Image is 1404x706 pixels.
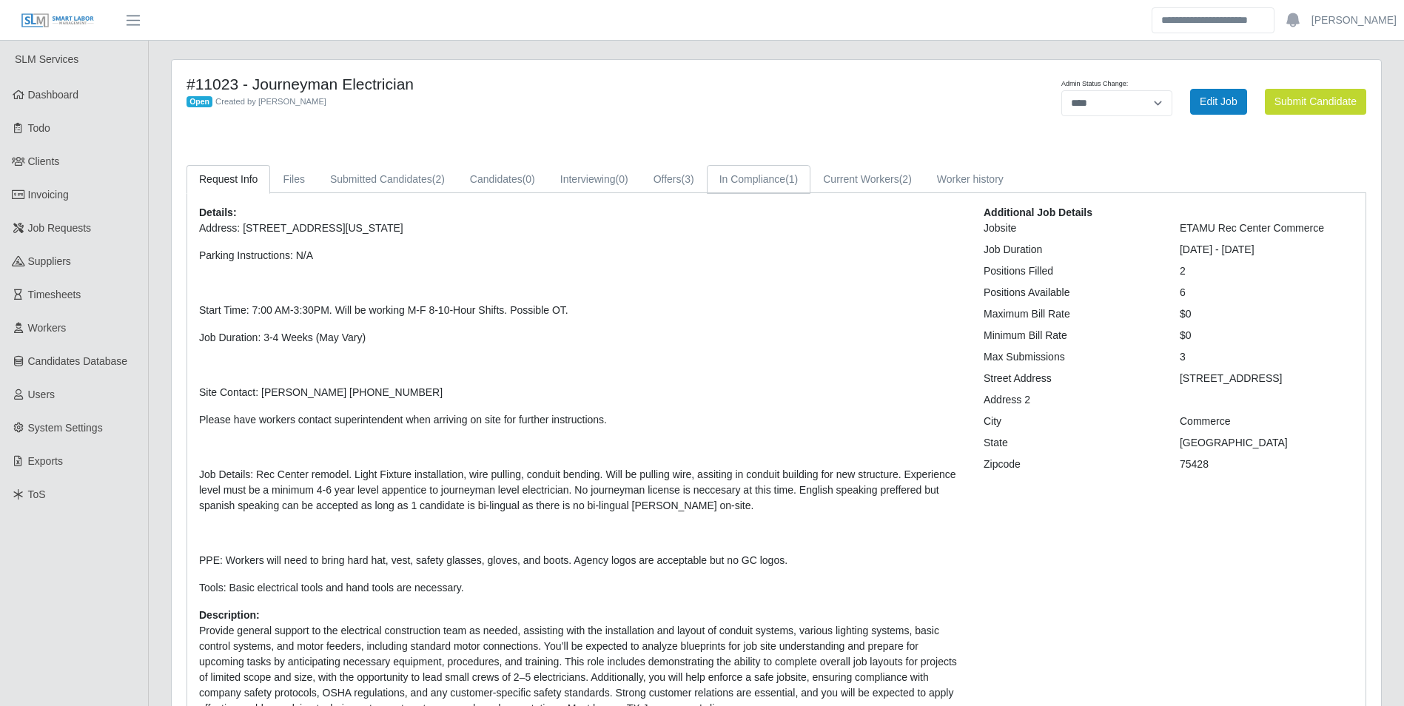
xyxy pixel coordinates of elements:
img: SLM Logo [21,13,95,29]
span: Exports [28,455,63,467]
span: Timesheets [28,289,81,300]
p: Address: [STREET_ADDRESS][US_STATE] [199,221,961,236]
input: Search [1152,7,1274,33]
a: [PERSON_NAME] [1311,13,1397,28]
span: (2) [432,173,445,185]
button: Submit Candidate [1265,89,1366,115]
a: In Compliance [707,165,811,194]
label: Admin Status Change: [1061,79,1128,90]
div: ETAMU Rec Center Commerce [1169,221,1365,236]
div: $0 [1169,328,1365,343]
div: [STREET_ADDRESS] [1169,371,1365,386]
a: Request Info [187,165,270,194]
p: Parking Instructions: N/A [199,248,961,263]
div: State [973,435,1169,451]
span: Created by [PERSON_NAME] [215,97,326,106]
b: Additional Job Details [984,206,1092,218]
span: Job Requests [28,222,92,234]
a: Candidates [457,165,548,194]
span: Invoicing [28,189,69,201]
a: Worker history [924,165,1016,194]
div: Street Address [973,371,1169,386]
b: Description: [199,609,260,621]
div: 3 [1169,349,1365,365]
a: Current Workers [810,165,924,194]
p: Tools: Basic electrical tools and hand tools are necessary. [199,580,961,596]
div: Max Submissions [973,349,1169,365]
div: Positions Filled [973,263,1169,279]
div: Address 2 [973,392,1169,408]
b: Details: [199,206,237,218]
div: [DATE] - [DATE] [1169,242,1365,258]
span: System Settings [28,422,103,434]
span: SLM Services [15,53,78,65]
span: Users [28,389,56,400]
span: Todo [28,122,50,134]
span: (1) [785,173,798,185]
span: Candidates Database [28,355,128,367]
span: Open [187,96,212,108]
span: Dashboard [28,89,79,101]
a: Files [270,165,318,194]
span: Clients [28,155,60,167]
p: Please have workers contact superintendent when arriving on site for further instructions. [199,412,961,428]
span: Suppliers [28,255,71,267]
a: Interviewing [548,165,641,194]
div: Positions Available [973,285,1169,300]
div: Job Duration [973,242,1169,258]
div: Zipcode [973,457,1169,472]
p: Job Duration: 3-4 Weeks (May Vary) [199,330,961,346]
div: Jobsite [973,221,1169,236]
span: (3) [682,173,694,185]
span: (2) [899,173,912,185]
div: 6 [1169,285,1365,300]
div: 2 [1169,263,1365,279]
div: 75428 [1169,457,1365,472]
div: Commerce [1169,414,1365,429]
p: Site Contact: [PERSON_NAME] [PHONE_NUMBER] [199,385,961,400]
div: Minimum Bill Rate [973,328,1169,343]
div: [GEOGRAPHIC_DATA] [1169,435,1365,451]
p: Job Details: Rec Center remodel. Light Fixture installation, wire pulling, conduit bending. Will ... [199,467,961,514]
h4: #11023 - Journeyman Electrician [187,75,865,93]
p: PPE: Workers will need to bring hard hat, vest, safety glasses, gloves, and boots. Agency logos a... [199,553,961,568]
a: Edit Job [1190,89,1247,115]
div: City [973,414,1169,429]
span: (0) [523,173,535,185]
a: Submitted Candidates [318,165,457,194]
div: $0 [1169,306,1365,322]
span: Workers [28,322,67,334]
span: ToS [28,488,46,500]
span: (0) [616,173,628,185]
div: Maximum Bill Rate [973,306,1169,322]
a: Offers [641,165,707,194]
p: Start Time: 7:00 AM-3:30PM. Will be working M-F 8-10-Hour Shifts. Possible OT. [199,303,961,318]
